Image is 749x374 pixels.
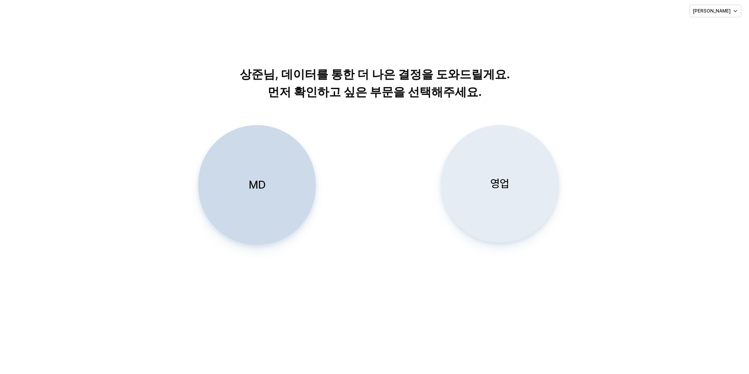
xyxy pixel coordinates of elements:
button: [PERSON_NAME] [689,5,741,17]
p: MD [249,178,266,192]
p: 영업 [490,176,509,191]
button: MD [198,125,316,245]
button: 영업 [441,125,559,243]
p: [PERSON_NAME] [693,8,731,14]
p: 상준님, 데이터를 통한 더 나은 결정을 도와드릴게요. 먼저 확인하고 싶은 부문을 선택해주세요. [175,65,575,101]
